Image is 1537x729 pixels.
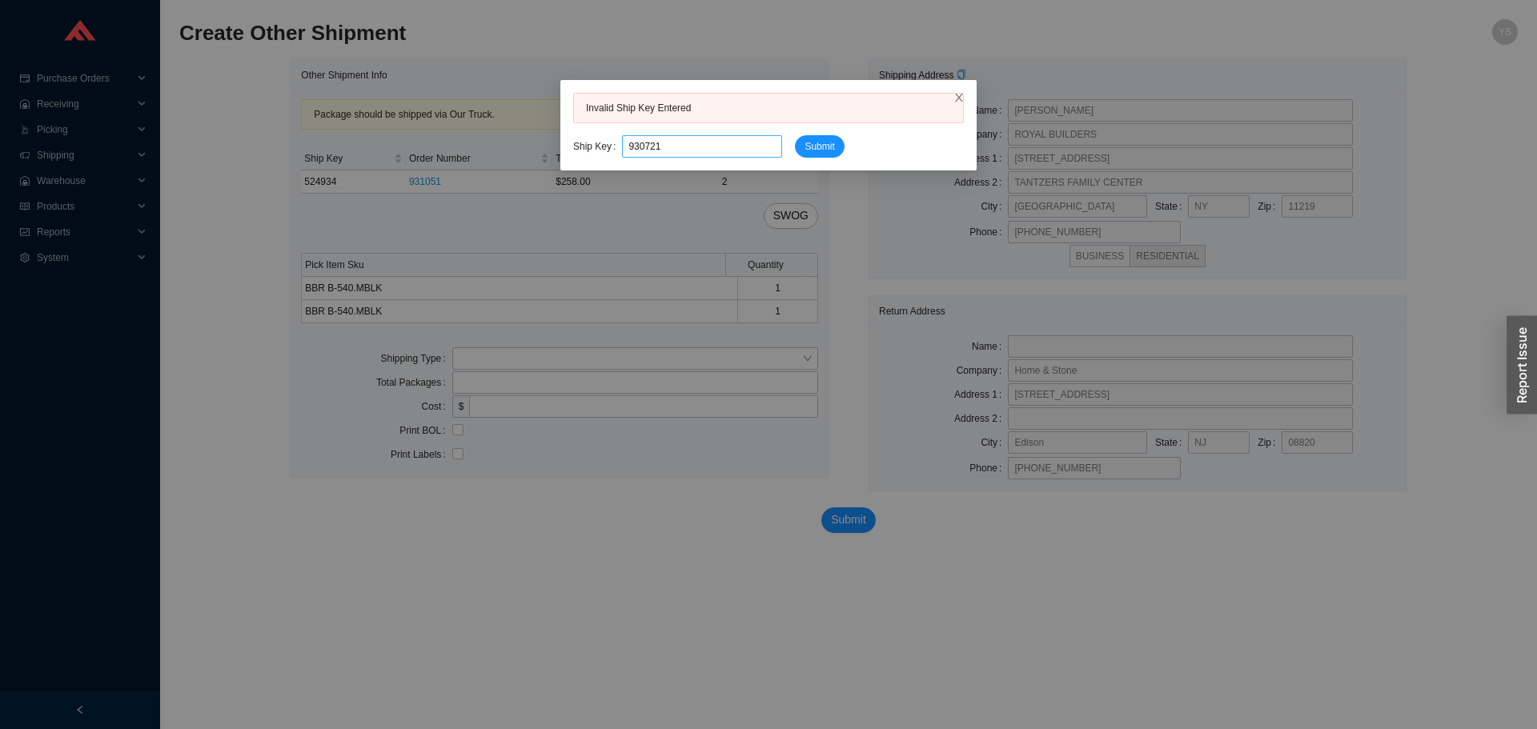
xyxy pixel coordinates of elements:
div: Invalid Ship Key Entered [586,100,951,116]
button: Submit [795,135,844,158]
label: Ship Key [573,135,622,158]
span: close [953,92,965,103]
button: Close [941,80,977,115]
span: Submit [805,138,834,154]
